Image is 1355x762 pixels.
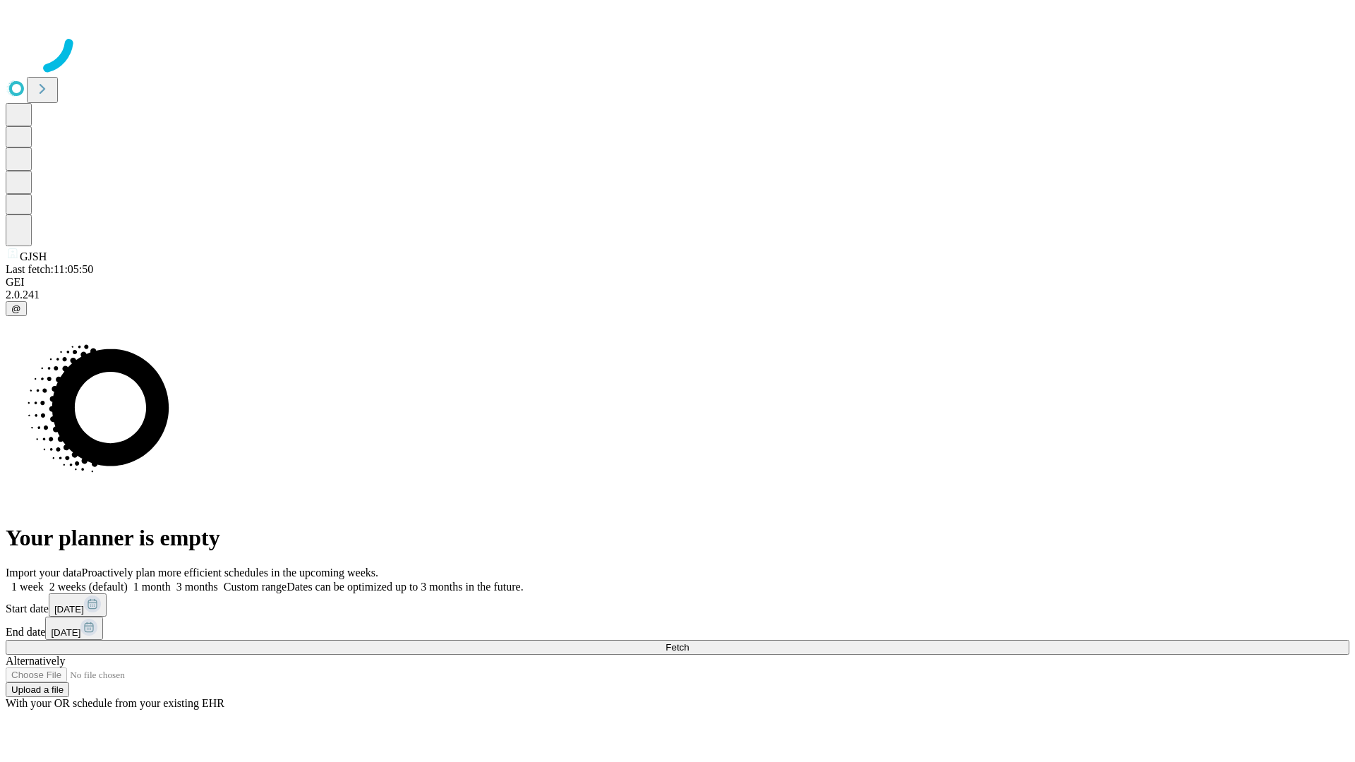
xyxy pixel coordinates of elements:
[176,581,218,593] span: 3 months
[666,642,689,653] span: Fetch
[6,525,1349,551] h1: Your planner is empty
[6,655,65,667] span: Alternatively
[6,301,27,316] button: @
[6,263,93,275] span: Last fetch: 11:05:50
[6,567,82,579] span: Import your data
[54,604,84,615] span: [DATE]
[6,697,224,709] span: With your OR schedule from your existing EHR
[224,581,287,593] span: Custom range
[6,617,1349,640] div: End date
[82,567,378,579] span: Proactively plan more efficient schedules in the upcoming weeks.
[49,593,107,617] button: [DATE]
[6,640,1349,655] button: Fetch
[49,581,128,593] span: 2 weeks (default)
[11,581,44,593] span: 1 week
[133,581,171,593] span: 1 month
[6,276,1349,289] div: GEI
[287,581,523,593] span: Dates can be optimized up to 3 months in the future.
[51,627,80,638] span: [DATE]
[11,303,21,314] span: @
[20,250,47,262] span: GJSH
[6,593,1349,617] div: Start date
[45,617,103,640] button: [DATE]
[6,682,69,697] button: Upload a file
[6,289,1349,301] div: 2.0.241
